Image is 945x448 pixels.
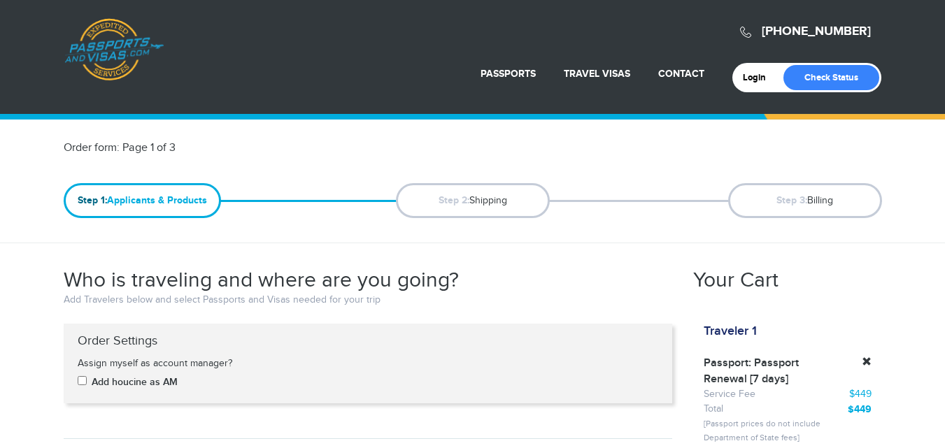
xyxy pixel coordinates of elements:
a: Login [743,72,776,83]
div: Traveler 1 [693,324,767,339]
div: Total [704,403,809,417]
a: Contact [658,68,704,80]
strong: Step 1: [78,194,107,206]
strong: Passport: Passport Renewal [7 days] [704,356,809,388]
p: Add Travelers below and select Passports and Visas needed for your trip [64,293,672,308]
a: [PHONE_NUMBER] [762,24,871,39]
a: Travel Visas [564,68,630,80]
label: Add houcine as AM [92,375,178,389]
strong: Step 2: [439,194,469,206]
strong: Step 3: [776,194,807,206]
strong: $449 [848,403,872,415]
div: $449 [830,388,872,402]
h4: Order Settings [67,334,669,348]
a: Check Status [783,65,879,90]
h2: Your Cart [693,268,779,293]
h5: Assign myself as account manager? [78,359,257,369]
span: Billing [728,183,882,218]
a: Passports [481,68,536,80]
span: Shipping [396,183,550,218]
span: Applicants & Products [64,183,221,218]
small: [Passport prices do not include Department of State fees] [704,419,820,442]
h2: Who is traveling and where are you going? [64,268,459,293]
a: Passports & [DOMAIN_NAME] [64,18,164,81]
div: Service Fee [704,388,809,402]
div: Order form: Page 1 of 3 [53,140,473,157]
